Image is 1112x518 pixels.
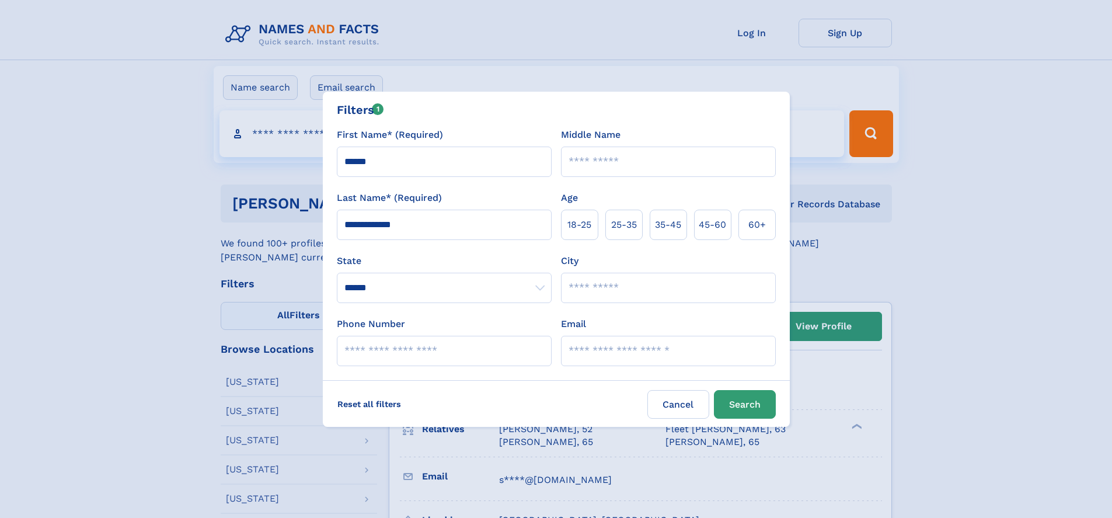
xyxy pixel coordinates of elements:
span: 18‑25 [567,218,591,232]
span: 60+ [748,218,766,232]
label: Cancel [647,390,709,419]
label: Middle Name [561,128,621,142]
span: 45‑60 [699,218,726,232]
label: Phone Number [337,317,405,331]
label: Last Name* (Required) [337,191,442,205]
label: Reset all filters [330,390,409,418]
label: City [561,254,578,268]
span: 35‑45 [655,218,681,232]
label: Email [561,317,586,331]
button: Search [714,390,776,419]
div: Filters [337,101,384,119]
label: First Name* (Required) [337,128,443,142]
span: 25‑35 [611,218,637,232]
label: State [337,254,552,268]
label: Age [561,191,578,205]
